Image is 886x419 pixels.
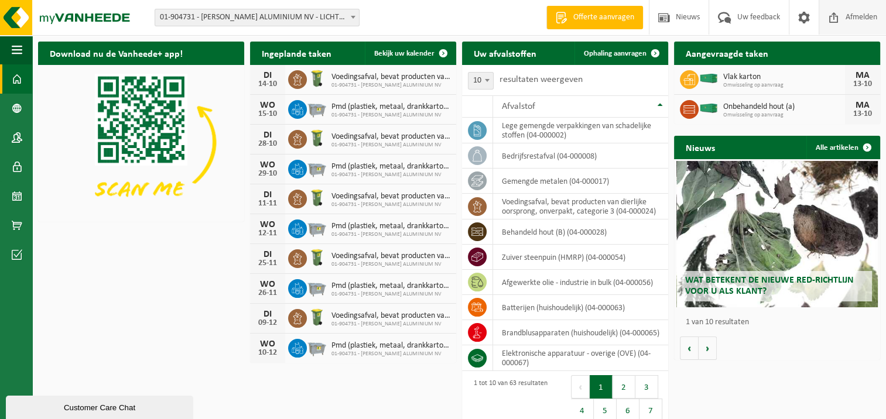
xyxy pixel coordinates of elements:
[307,307,327,327] img: WB-0140-HPE-GN-50
[38,42,194,64] h2: Download nu de Vanheede+ app!
[155,9,360,26] span: 01-904731 - REMI CLAEYS ALUMINIUM NV - LICHTERVELDE
[307,68,327,88] img: WB-0140-HPE-GN-50
[723,102,845,112] span: Onbehandeld hout (a)
[331,73,450,82] span: Voedingsafval, bevat producten van dierlijke oorsprong, onverpakt, categorie 3
[500,75,583,84] label: resultaten weergeven
[331,142,450,149] span: 01-904731 - [PERSON_NAME] ALUMINIUM NV
[331,252,450,261] span: Voedingsafval, bevat producten van dierlijke oorsprong, onverpakt, categorie 3
[374,50,435,57] span: Bekijk uw kalender
[331,192,450,201] span: Voedingsafval, bevat producten van dierlijke oorsprong, onverpakt, categorie 3
[256,110,279,118] div: 15-10
[256,80,279,88] div: 14-10
[493,143,668,169] td: bedrijfsrestafval (04-000008)
[256,229,279,238] div: 12-11
[613,375,635,399] button: 2
[365,42,455,65] a: Bekijk uw kalender
[307,158,327,178] img: WB-2500-GAL-GY-01
[256,190,279,200] div: DI
[571,375,590,399] button: Previous
[307,188,327,208] img: WB-0140-HPE-GN-50
[462,42,548,64] h2: Uw afvalstoffen
[256,250,279,259] div: DI
[307,337,327,357] img: WB-2500-GAL-GY-01
[331,231,450,238] span: 01-904731 - [PERSON_NAME] ALUMINIUM NV
[851,101,874,110] div: MA
[699,73,719,84] img: HK-XC-40-GN-00
[256,280,279,289] div: WO
[331,222,450,231] span: Pmd (plastiek, metaal, drankkartons) (bedrijven)
[851,71,874,80] div: MA
[307,277,327,297] img: WB-2500-GAL-GY-01
[256,71,279,80] div: DI
[331,132,450,142] span: Voedingsafval, bevat producten van dierlijke oorsprong, onverpakt, categorie 3
[256,310,279,319] div: DI
[590,375,613,399] button: 1
[699,103,719,114] img: HK-XC-40-GN-00
[331,261,450,268] span: 01-904731 - [PERSON_NAME] ALUMINIUM NV
[635,375,658,399] button: 3
[680,336,699,360] button: Vorige
[723,73,845,82] span: Vlak karton
[331,112,450,119] span: 01-904731 - [PERSON_NAME] ALUMINIUM NV
[570,12,637,23] span: Offerte aanvragen
[674,136,727,159] h2: Nieuws
[493,320,668,345] td: brandblusapparaten (huishoudelijk) (04-000065)
[331,281,450,291] span: Pmd (plastiek, metaal, drankkartons) (bedrijven)
[723,112,845,119] span: Omwisseling op aanvraag
[493,295,668,320] td: batterijen (huishoudelijk) (04-000063)
[574,42,667,65] a: Ophaling aanvragen
[493,345,668,371] td: elektronische apparatuur - overige (OVE) (04-000067)
[584,50,646,57] span: Ophaling aanvragen
[256,200,279,208] div: 11-11
[256,130,279,140] div: DI
[686,318,874,327] p: 1 van 10 resultaten
[331,162,450,171] span: Pmd (plastiek, metaal, drankkartons) (bedrijven)
[468,72,494,90] span: 10
[806,136,879,159] a: Alle artikelen
[331,291,450,298] span: 01-904731 - [PERSON_NAME] ALUMINIUM NV
[256,349,279,357] div: 10-12
[493,245,668,270] td: zuiver steenpuin (HMRP) (04-000054)
[38,65,244,219] img: Download de VHEPlus App
[851,110,874,118] div: 13-10
[331,321,450,328] span: 01-904731 - [PERSON_NAME] ALUMINIUM NV
[256,259,279,267] div: 25-11
[256,289,279,297] div: 26-11
[256,220,279,229] div: WO
[331,82,450,89] span: 01-904731 - [PERSON_NAME] ALUMINIUM NV
[331,341,450,351] span: Pmd (plastiek, metaal, drankkartons) (bedrijven)
[307,128,327,148] img: WB-0140-HPE-GN-50
[331,102,450,112] span: Pmd (plastiek, metaal, drankkartons) (bedrijven)
[699,336,717,360] button: Volgende
[256,339,279,349] div: WO
[331,351,450,358] span: 01-904731 - [PERSON_NAME] ALUMINIUM NV
[493,219,668,245] td: behandeld hout (B) (04-000028)
[256,101,279,110] div: WO
[331,201,450,208] span: 01-904731 - [PERSON_NAME] ALUMINIUM NV
[256,140,279,148] div: 28-10
[685,276,854,296] span: Wat betekent de nieuwe RED-richtlijn voor u als klant?
[307,98,327,118] img: WB-2500-GAL-GY-01
[331,171,450,178] span: 01-904731 - [PERSON_NAME] ALUMINIUM NV
[674,42,780,64] h2: Aangevraagde taken
[250,42,343,64] h2: Ingeplande taken
[493,270,668,295] td: afgewerkte olie - industrie in bulk (04-000056)
[155,9,359,26] span: 01-904731 - REMI CLAEYS ALUMINIUM NV - LICHTERVELDE
[256,170,279,178] div: 29-10
[546,6,643,29] a: Offerte aanvragen
[307,218,327,238] img: WB-2500-GAL-GY-01
[256,160,279,170] div: WO
[851,80,874,88] div: 13-10
[493,169,668,194] td: gemengde metalen (04-000017)
[502,102,535,111] span: Afvalstof
[493,118,668,143] td: lege gemengde verpakkingen van schadelijke stoffen (04-000002)
[723,82,845,89] span: Omwisseling op aanvraag
[493,194,668,219] td: voedingsafval, bevat producten van dierlijke oorsprong, onverpakt, categorie 3 (04-000024)
[256,319,279,327] div: 09-12
[331,311,450,321] span: Voedingsafval, bevat producten van dierlijke oorsprong, onverpakt, categorie 3
[468,73,493,89] span: 10
[6,393,196,419] iframe: chat widget
[676,161,878,307] a: Wat betekent de nieuwe RED-richtlijn voor u als klant?
[307,248,327,267] img: WB-0140-HPE-GN-50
